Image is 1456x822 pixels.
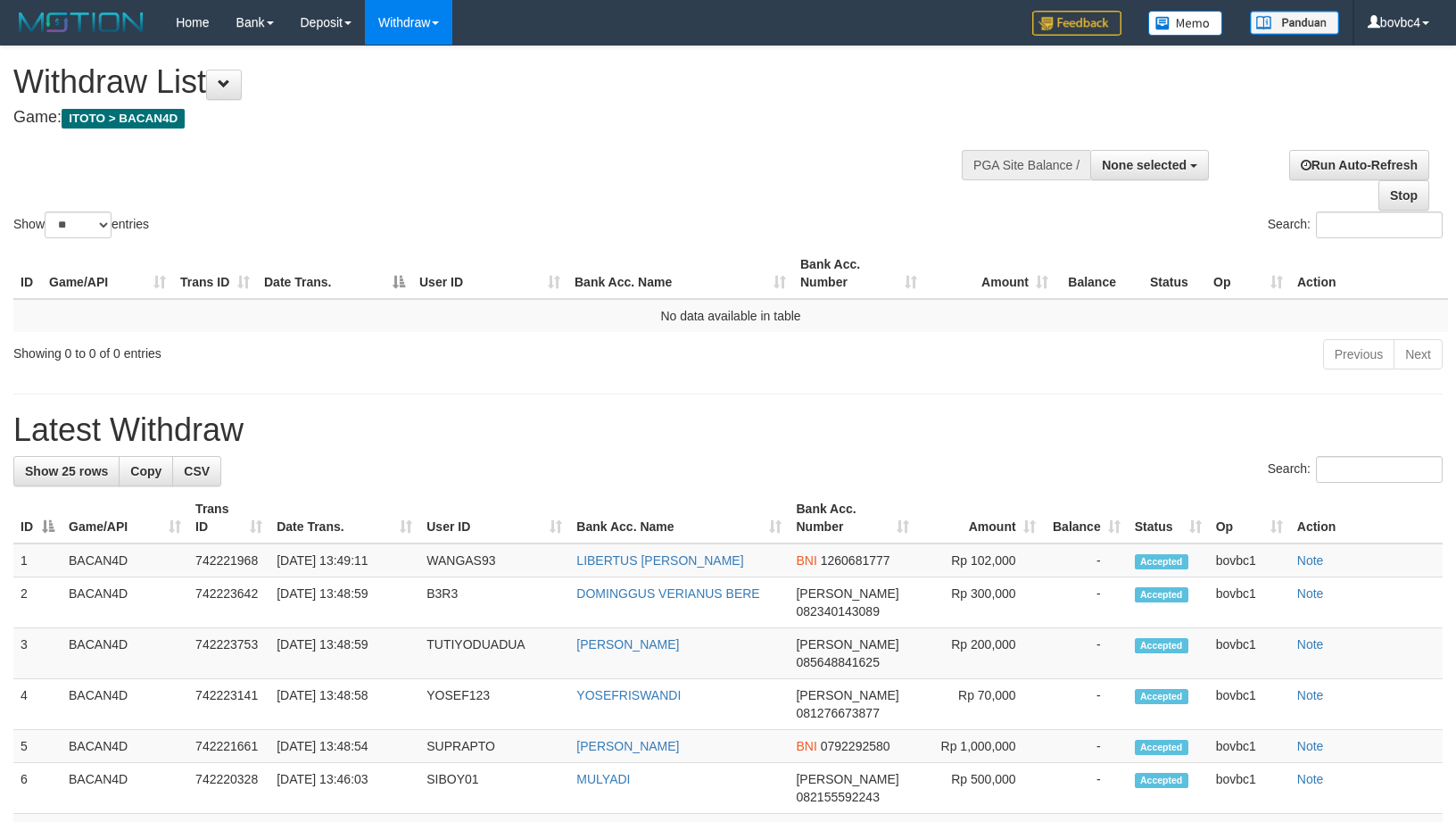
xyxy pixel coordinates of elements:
img: panduan.png [1250,11,1339,35]
th: ID: activate to sort column descending [13,493,62,544]
a: [PERSON_NAME] [576,739,679,753]
a: Note [1297,688,1324,702]
td: BACAN4D [62,544,188,577]
td: 742223141 [188,679,269,730]
td: BACAN4D [62,628,188,679]
a: DOMINGGUS VERIANUS BERE [576,586,759,601]
a: Run Auto-Refresh [1289,150,1429,180]
td: Rp 1,000,000 [916,730,1043,763]
td: BACAN4D [62,679,188,730]
th: Balance: activate to sort column ascending [1043,493,1128,544]
a: Note [1297,772,1324,786]
a: [PERSON_NAME] [576,637,679,652]
th: Date Trans.: activate to sort column ascending [269,493,419,544]
td: [DATE] 13:48:59 [269,577,419,628]
th: Op: activate to sort column ascending [1206,248,1290,299]
th: Action [1290,248,1448,299]
th: Op: activate to sort column ascending [1209,493,1290,544]
td: SUPRAPTO [419,730,569,763]
td: 2 [13,577,62,628]
span: Copy 0792292580 to clipboard [821,739,890,753]
td: bovbc1 [1209,544,1290,577]
td: Rp 70,000 [916,679,1043,730]
span: Accepted [1135,740,1188,755]
input: Search: [1316,456,1443,483]
span: Copy 1260681777 to clipboard [821,553,890,568]
span: Accepted [1135,554,1188,569]
td: - [1043,628,1128,679]
th: User ID: activate to sort column ascending [419,493,569,544]
td: - [1043,544,1128,577]
td: BACAN4D [62,763,188,814]
th: Game/API: activate to sort column ascending [62,493,188,544]
td: 742220328 [188,763,269,814]
td: Rp 200,000 [916,628,1043,679]
span: Copy 081276673877 to clipboard [796,706,879,720]
td: 742223753 [188,628,269,679]
th: Trans ID: activate to sort column ascending [173,248,257,299]
td: YOSEF123 [419,679,569,730]
th: Amount: activate to sort column ascending [924,248,1055,299]
span: [PERSON_NAME] [796,772,898,786]
th: Bank Acc. Number: activate to sort column ascending [793,248,924,299]
th: Status [1143,248,1206,299]
td: 4 [13,679,62,730]
div: Showing 0 to 0 of 0 entries [13,337,593,362]
a: Next [1394,339,1443,369]
td: - [1043,730,1128,763]
a: MULYADI [576,772,630,786]
td: bovbc1 [1209,628,1290,679]
td: [DATE] 13:49:11 [269,544,419,577]
td: No data available in table [13,299,1448,332]
h1: Withdraw List [13,64,953,100]
label: Show entries [13,212,149,238]
span: BNI [796,739,816,753]
img: Button%20Memo.svg [1148,11,1223,36]
td: BACAN4D [62,730,188,763]
th: User ID: activate to sort column ascending [412,248,567,299]
span: ITOTO > BACAN4D [62,109,185,129]
span: [PERSON_NAME] [796,586,898,601]
th: Status: activate to sort column ascending [1128,493,1209,544]
td: WANGAS93 [419,544,569,577]
a: Note [1297,637,1324,652]
td: Rp 300,000 [916,577,1043,628]
span: CSV [184,464,210,478]
a: Show 25 rows [13,456,120,486]
th: ID [13,248,42,299]
h1: Latest Withdraw [13,412,1443,448]
td: 5 [13,730,62,763]
td: bovbc1 [1209,577,1290,628]
span: Copy 085648841625 to clipboard [796,655,879,669]
td: bovbc1 [1209,730,1290,763]
span: Accepted [1135,689,1188,704]
th: Balance [1055,248,1143,299]
span: Copy 082155592243 to clipboard [796,790,879,804]
a: Note [1297,586,1324,601]
td: Rp 500,000 [916,763,1043,814]
th: Bank Acc. Name: activate to sort column ascending [567,248,793,299]
td: B3R3 [419,577,569,628]
label: Search: [1268,456,1443,483]
span: Copy [130,464,161,478]
td: - [1043,763,1128,814]
span: BNI [796,553,816,568]
a: YOSEFRISWANDI [576,688,681,702]
img: Feedback.jpg [1032,11,1121,36]
td: 742221661 [188,730,269,763]
td: - [1043,577,1128,628]
th: Action [1290,493,1443,544]
input: Search: [1316,212,1443,238]
td: bovbc1 [1209,679,1290,730]
td: BACAN4D [62,577,188,628]
td: TUTIYODUADUA [419,628,569,679]
a: Note [1297,739,1324,753]
a: Stop [1378,180,1429,211]
span: Show 25 rows [25,464,108,478]
h4: Game: [13,109,953,127]
a: Note [1297,553,1324,568]
span: Accepted [1135,773,1188,788]
td: - [1043,679,1128,730]
img: MOTION_logo.png [13,9,149,36]
span: Accepted [1135,638,1188,653]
